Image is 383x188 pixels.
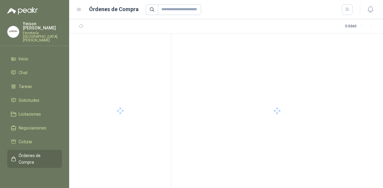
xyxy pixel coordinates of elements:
[7,108,62,120] a: Licitaciones
[19,56,28,62] span: Inicio
[19,97,39,104] span: Solicitudes
[7,122,62,134] a: Negociaciones
[7,7,38,14] img: Logo peakr
[19,69,28,76] span: Chat
[19,138,32,145] span: Cotizar
[7,136,62,147] a: Cotizar
[7,81,62,92] a: Tareas
[7,95,62,106] a: Solicitudes
[23,31,62,42] p: Ferretería [GEOGRAPHIC_DATA][PERSON_NAME]
[19,125,46,131] span: Negociaciones
[7,150,62,168] a: Órdenes de Compra
[19,173,41,179] span: Remisiones
[19,152,56,165] span: Órdenes de Compra
[7,53,62,65] a: Inicio
[8,26,19,38] img: Company Logo
[7,67,62,78] a: Chat
[7,170,62,182] a: Remisiones
[19,83,32,90] span: Tareas
[19,111,41,117] span: Licitaciones
[345,22,376,31] div: 0 - 0 de 0
[89,5,139,14] h1: Órdenes de Compra
[23,22,62,30] p: Yeison [PERSON_NAME]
